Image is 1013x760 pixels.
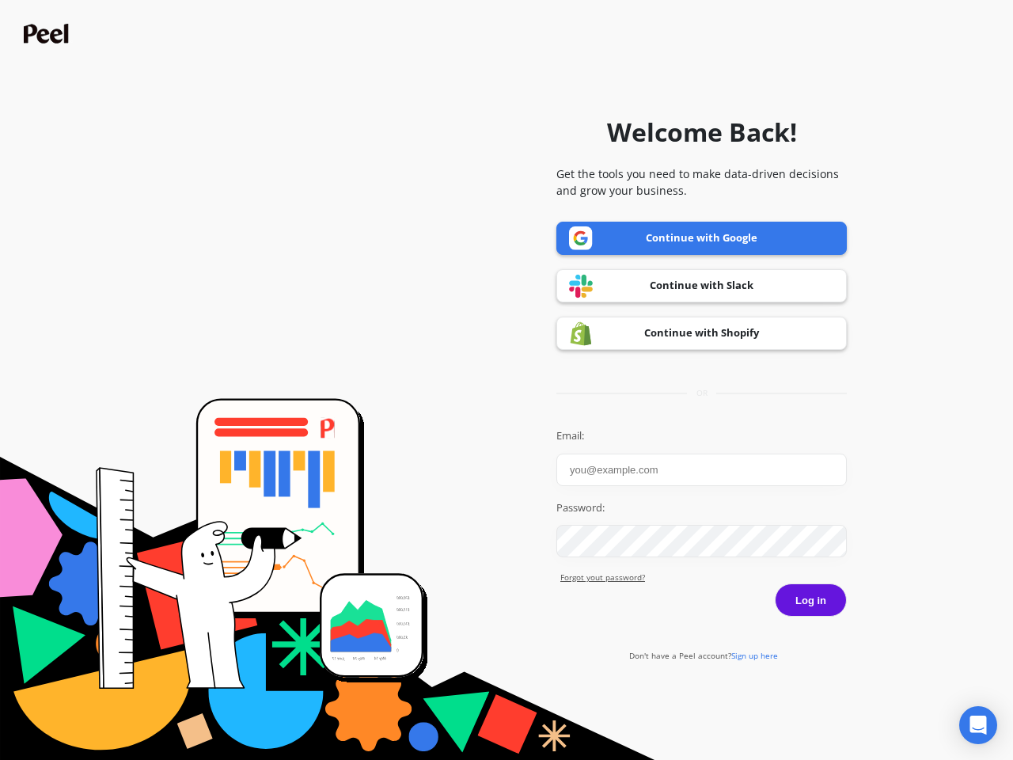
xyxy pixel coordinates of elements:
[556,317,847,350] a: Continue with Shopify
[556,454,847,486] input: you@example.com
[629,650,778,661] a: Don't have a Peel account?Sign up here
[556,222,847,255] a: Continue with Google
[556,500,847,516] label: Password:
[24,24,73,44] img: Peel
[560,572,847,583] a: Forgot yout password?
[556,387,847,399] div: or
[569,321,593,346] img: Shopify logo
[569,226,593,250] img: Google logo
[607,113,797,151] h1: Welcome Back!
[556,428,847,444] label: Email:
[569,274,593,298] img: Slack logo
[775,583,847,617] button: Log in
[556,269,847,302] a: Continue with Slack
[556,165,847,199] p: Get the tools you need to make data-driven decisions and grow your business.
[959,706,997,744] div: Open Intercom Messenger
[731,650,778,661] span: Sign up here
